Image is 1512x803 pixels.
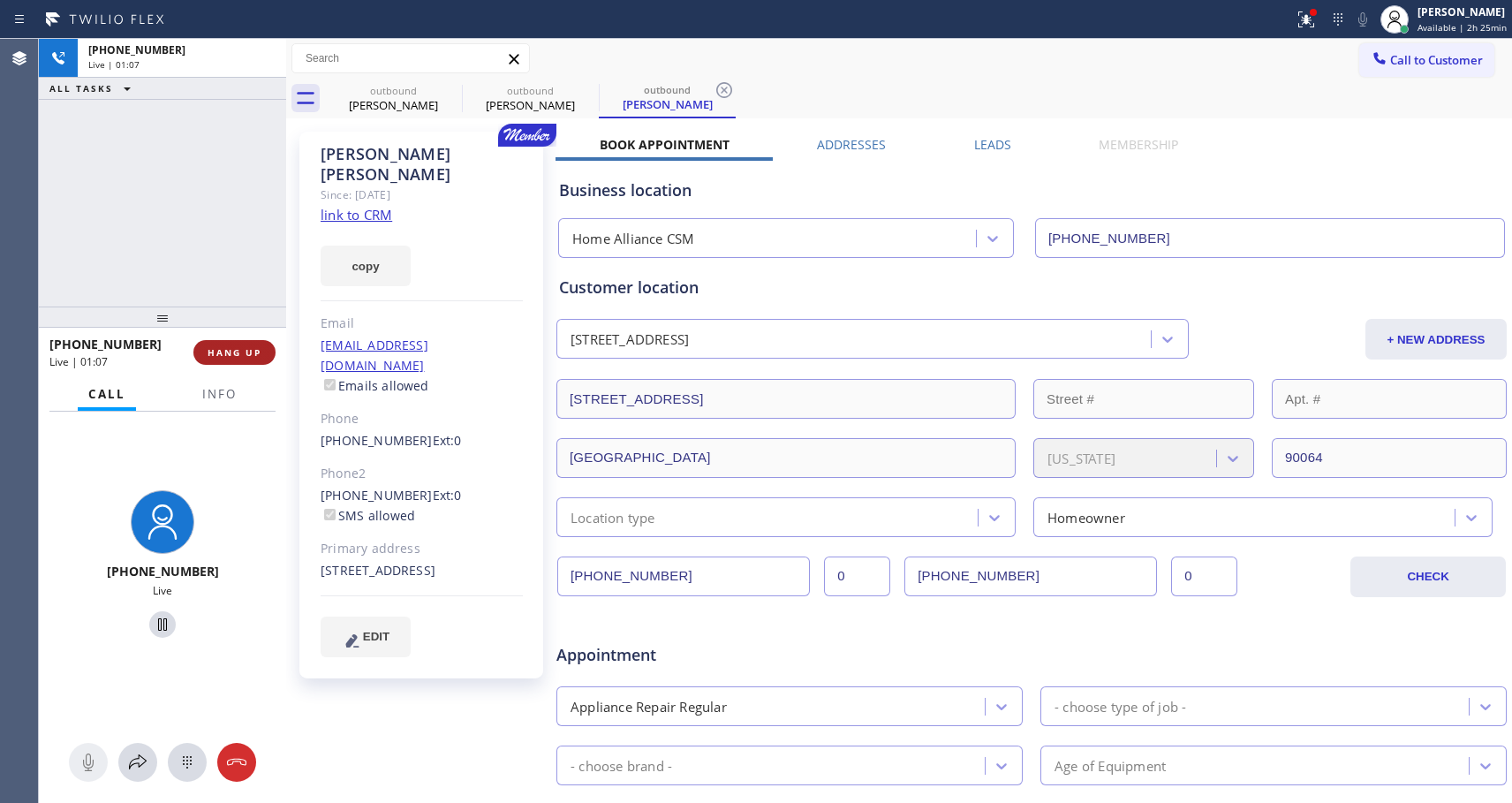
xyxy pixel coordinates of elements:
[601,83,734,96] div: outbound
[904,557,1157,596] input: Phone Number 2
[192,377,247,412] button: Info
[1272,379,1507,419] input: Apt. #
[49,354,108,369] span: Live | 01:07
[321,377,429,394] label: Emails allowed
[321,507,415,524] label: SMS allowed
[324,509,336,520] input: SMS allowed
[559,276,1504,299] div: Customer location
[149,611,176,638] button: Hold Customer
[69,743,108,782] button: Mute
[1350,557,1506,597] button: CHECK
[153,583,172,598] span: Live
[571,330,689,350] div: [STREET_ADDRESS]
[321,246,411,286] button: copy
[49,336,162,352] span: [PHONE_NUMBER]
[559,178,1504,202] div: Business location
[1099,136,1178,153] label: Membership
[1047,507,1125,527] div: Homeowner
[202,386,237,402] span: Info
[321,185,523,205] div: Since: [DATE]
[88,58,140,71] span: Live | 01:07
[556,379,1016,419] input: Address
[324,379,336,390] input: Emails allowed
[1365,319,1507,360] button: + NEW ADDRESS
[571,755,672,776] div: - choose brand -
[118,743,157,782] button: Open directory
[817,136,886,153] label: Addresses
[601,96,734,112] div: [PERSON_NAME]
[464,97,597,113] div: [PERSON_NAME]
[1272,438,1507,478] input: ZIP
[327,97,460,113] div: [PERSON_NAME]
[193,340,276,365] button: HANG UP
[433,432,462,449] span: Ext: 0
[321,337,428,374] a: [EMAIL_ADDRESS][DOMAIN_NAME]
[974,136,1011,153] label: Leads
[292,44,529,72] input: Search
[49,82,113,95] span: ALL TASKS
[107,563,219,580] span: [PHONE_NUMBER]
[571,507,655,527] div: Location type
[556,438,1016,478] input: City
[88,386,125,402] span: Call
[78,377,136,412] button: Call
[208,346,261,359] span: HANG UP
[601,79,734,117] div: John Crosson
[321,561,523,581] div: [STREET_ADDRESS]
[321,206,392,223] a: link to CRM
[321,144,523,185] div: [PERSON_NAME] [PERSON_NAME]
[571,696,727,716] div: Appliance Repair Regular
[556,643,871,667] span: Appointment
[327,84,460,97] div: outbound
[39,78,148,99] button: ALL TASKS
[1033,379,1254,419] input: Street #
[1359,43,1494,77] button: Call to Customer
[464,84,597,97] div: outbound
[1350,7,1375,32] button: Mute
[600,136,730,153] label: Book Appointment
[1035,218,1505,258] input: Phone Number
[168,743,207,782] button: Open dialpad
[321,617,411,657] button: EDIT
[327,79,460,118] div: John Crosson
[321,409,523,429] div: Phone
[572,229,694,249] div: Home Alliance CSM
[1390,52,1483,68] span: Call to Customer
[1417,4,1507,19] div: [PERSON_NAME]
[321,487,433,504] a: [PHONE_NUMBER]
[1417,21,1507,34] span: Available | 2h 25min
[217,743,256,782] button: Hang up
[321,539,523,559] div: Primary address
[433,487,462,504] span: Ext: 0
[1055,696,1186,716] div: - choose type of job -
[321,432,433,449] a: [PHONE_NUMBER]
[557,557,810,596] input: Phone Number
[88,42,185,57] span: [PHONE_NUMBER]
[321,464,523,484] div: Phone2
[363,630,389,643] span: EDIT
[824,557,890,596] input: Ext.
[321,314,523,334] div: Email
[464,79,597,118] div: John Crosson
[1171,557,1237,596] input: Ext. 2
[1055,755,1166,776] div: Age of Equipment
